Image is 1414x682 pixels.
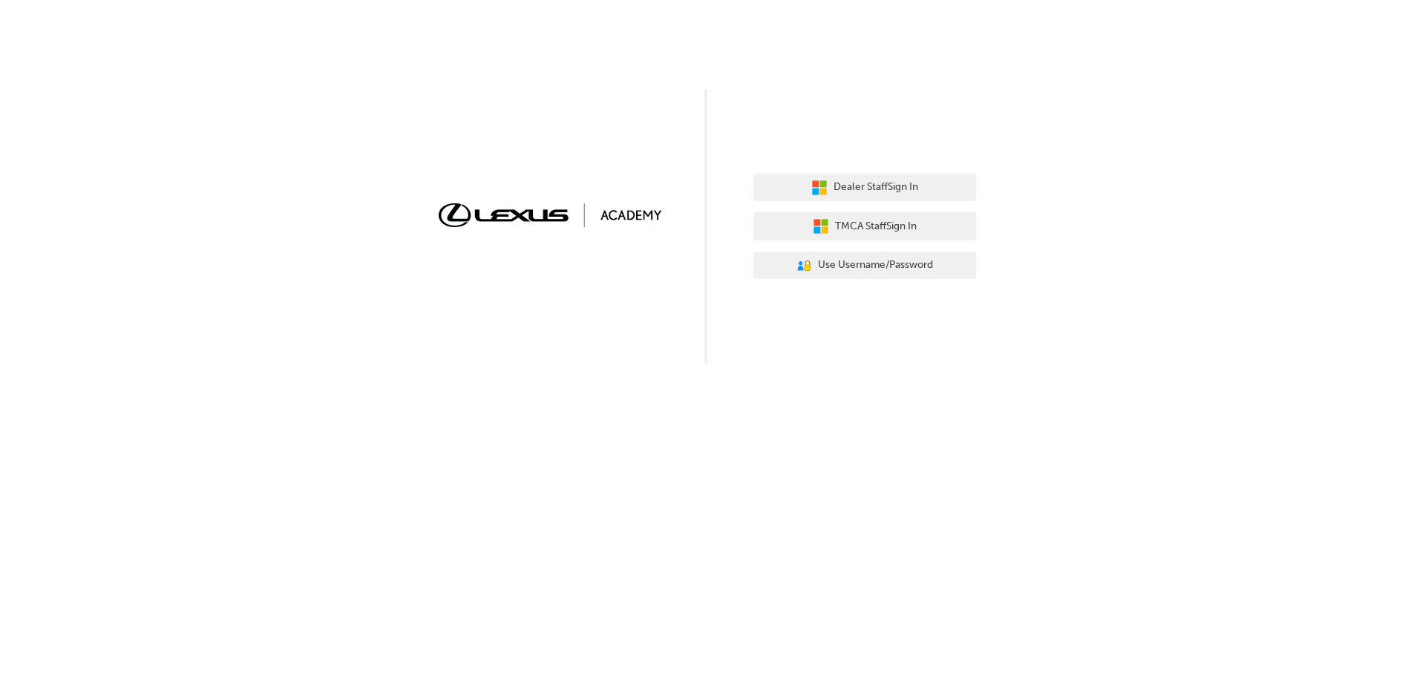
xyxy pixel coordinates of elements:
span: Use Username/Password [818,257,933,274]
button: TMCA StaffSign In [753,212,976,240]
span: Dealer Staff Sign In [834,179,918,196]
button: Use Username/Password [753,252,976,280]
button: Dealer StaffSign In [753,174,976,202]
span: TMCA Staff Sign In [835,218,917,235]
img: Trak [439,203,661,226]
